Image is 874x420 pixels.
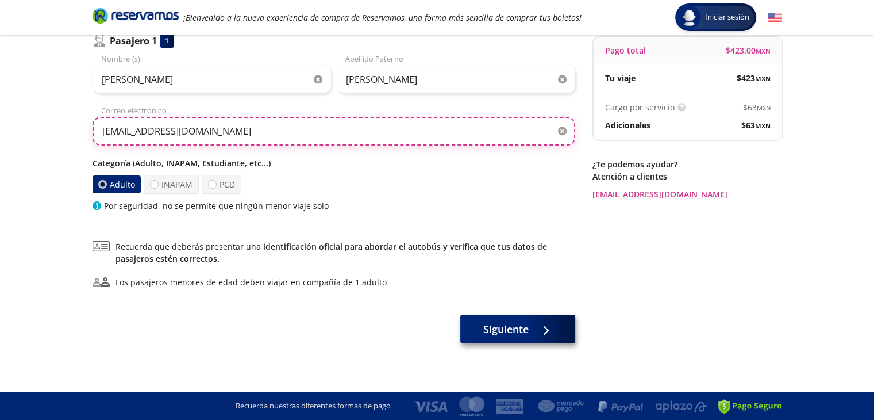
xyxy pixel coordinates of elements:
p: Atención a clientes [592,170,782,182]
p: Pago total [605,44,646,56]
input: Apellido Paterno [337,65,575,94]
a: identificación oficial para abordar el autobús y verifica que tus datos de pasajeros estén correc... [115,241,547,264]
label: Adulto [93,175,141,193]
p: Adicionales [605,119,650,131]
small: MXN [756,47,771,55]
p: Tu viaje [605,72,636,84]
a: Brand Logo [93,7,179,28]
button: Siguiente [460,315,575,343]
p: ¿Te podemos ayudar? [592,158,782,170]
small: MXN [755,74,771,83]
span: Recuerda que deberás presentar una [115,240,575,265]
span: Iniciar sesión [700,12,754,23]
span: $ 63 [741,119,771,131]
span: $ 63 [743,101,771,113]
span: $ 423 [737,72,771,84]
div: Los pasajeros menores de edad deben viajar en compañía de 1 adulto [115,276,387,288]
span: Siguiente [483,322,529,337]
p: Recuerda nuestras diferentes formas de pago [236,400,391,412]
label: INAPAM [144,175,199,194]
button: English [768,10,782,25]
span: $ 423.00 [726,44,771,56]
a: [EMAIL_ADDRESS][DOMAIN_NAME] [592,188,782,200]
small: MXN [757,104,771,112]
em: ¡Bienvenido a la nueva experiencia de compra de Reservamos, una forma más sencilla de comprar tus... [183,12,582,23]
p: Por seguridad, no se permite que ningún menor viaje solo [104,200,329,212]
input: Nombre (s) [93,65,331,94]
small: MXN [755,121,771,130]
label: PCD [202,175,241,194]
div: 1 [160,33,174,48]
input: Correo electrónico [93,117,575,146]
p: Categoría (Adulto, INAPAM, Estudiante, etc...) [93,157,575,169]
i: Brand Logo [93,7,179,24]
p: Cargo por servicio [605,101,675,113]
p: Pasajero 1 [110,34,157,48]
